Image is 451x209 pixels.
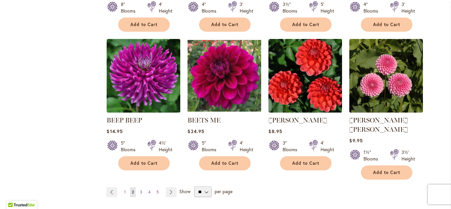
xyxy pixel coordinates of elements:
a: 1 [122,187,127,197]
a: 4 [147,187,152,197]
span: $24.95 [188,128,204,134]
div: 4" Blooms [364,1,382,14]
div: 5" Blooms [202,140,220,153]
span: Add to Cart [373,22,400,27]
span: Add to Cart [130,160,157,166]
div: 5" Blooms [121,140,139,153]
div: 4' Height [159,1,172,14]
span: 4 [148,190,151,194]
div: 4½' Height [159,140,172,153]
a: BEETS ME [188,116,221,124]
iframe: Launch Accessibility Center [5,186,23,204]
img: BETTY ANNE [349,39,423,113]
span: $8.95 [268,128,282,134]
div: 3½' Height [401,149,415,162]
div: 4' Height [321,140,334,153]
div: 3' Height [401,1,415,14]
span: Add to Cart [292,22,319,27]
a: [PERSON_NAME] [268,116,327,124]
button: Add to Cart [280,156,331,170]
img: BENJAMIN MATTHEW [268,39,342,113]
div: 4" Blooms [202,1,220,14]
div: 4' Height [240,140,253,153]
span: Add to Cart [130,22,157,27]
div: 3" Blooms [283,140,301,153]
span: $14.95 [107,128,122,134]
span: Add to Cart [373,170,400,175]
div: 3½" Blooms [283,1,301,14]
button: Add to Cart [361,165,412,180]
span: $9.95 [349,137,363,144]
a: 3 [138,187,144,197]
button: Add to Cart [361,17,412,32]
span: 5 [156,190,159,194]
img: BEETS ME [188,39,261,113]
span: 1 [124,190,126,194]
span: Show [179,188,191,194]
span: 3 [140,190,142,194]
div: 8" Blooms [121,1,139,14]
img: BEEP BEEP [107,39,180,113]
a: BETTY ANNE [349,108,423,114]
a: BEEP BEEP [107,108,180,114]
span: 2 [132,190,134,194]
a: 5 [155,187,160,197]
span: per page [215,188,232,194]
button: Add to Cart [118,17,170,32]
span: Add to Cart [292,160,319,166]
a: BENJAMIN MATTHEW [268,108,342,114]
a: BEEP BEEP [107,116,142,124]
a: [PERSON_NAME] [PERSON_NAME] [349,116,408,133]
div: 3' Height [240,1,253,14]
a: BEETS ME [188,108,261,114]
span: Add to Cart [211,160,238,166]
button: Add to Cart [118,156,170,170]
span: Add to Cart [211,22,238,27]
button: Add to Cart [199,17,251,32]
div: 1½" Blooms [364,149,382,162]
div: 5' Height [321,1,334,14]
button: Add to Cart [199,156,251,170]
button: Add to Cart [280,17,331,32]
